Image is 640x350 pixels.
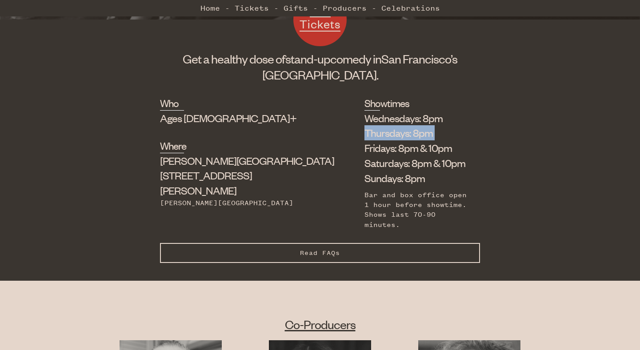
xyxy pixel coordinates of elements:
[160,243,480,263] button: Read FAQs
[160,96,184,110] h2: Who
[96,316,544,332] h2: Co-Producers
[364,111,467,126] li: Wednesdays: 8pm
[160,139,184,153] h2: Where
[160,51,480,83] h1: Get a healthy dose of comedy in
[160,154,334,167] span: [PERSON_NAME][GEOGRAPHIC_DATA]
[364,140,467,155] li: Fridays: 8pm & 10pm
[160,111,320,126] div: Ages [DEMOGRAPHIC_DATA]+
[364,190,467,230] div: Bar and box office open 1 hour before showtime. Shows last 70-90 minutes.
[364,155,467,171] li: Saturdays: 8pm & 10pm
[300,249,340,257] span: Read FAQs
[364,96,380,110] h2: Showtimes
[381,51,457,66] span: San Francisco’s
[160,153,320,198] div: [STREET_ADDRESS][PERSON_NAME]
[160,198,320,208] div: [PERSON_NAME][GEOGRAPHIC_DATA]
[262,67,378,82] span: [GEOGRAPHIC_DATA].
[300,2,340,31] span: Buy Tickets
[285,51,330,66] span: stand-up
[364,171,467,186] li: Sundays: 8pm
[364,125,467,140] li: Thursdays: 8pm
